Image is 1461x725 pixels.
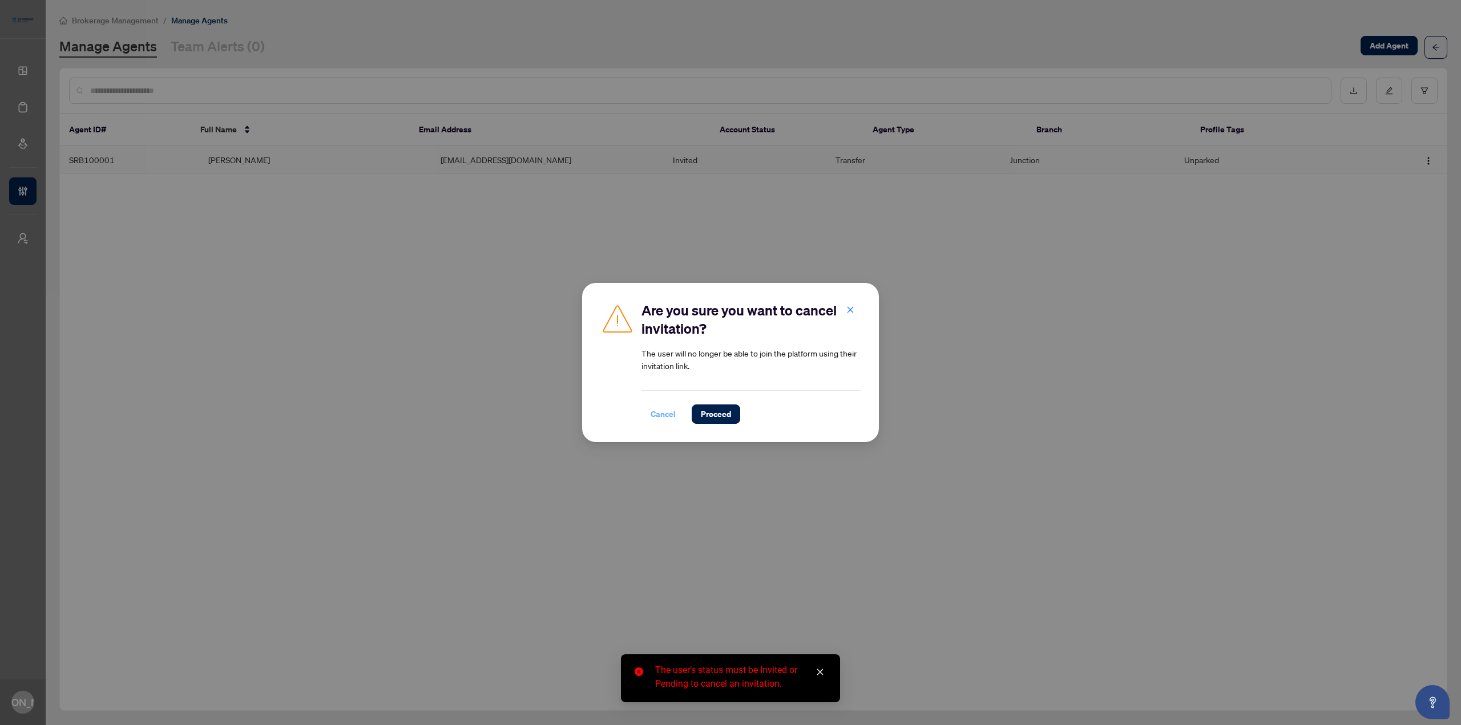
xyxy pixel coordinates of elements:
h2: Are you sure you want to cancel invitation? [641,301,861,338]
span: close [816,668,824,676]
article: The user will no longer be able to join the platform using their invitation link. [641,347,861,372]
button: Cancel [641,404,685,424]
button: Proceed [692,404,740,424]
a: Close [814,666,826,678]
span: Proceed [701,405,731,423]
div: The user’s status must be Invited or Pending to cancel an invitation. [655,663,826,691]
span: close [846,306,854,314]
button: Open asap [1415,685,1450,719]
span: close-circle [635,667,643,676]
span: Cancel [651,405,676,423]
img: Caution Icon [600,301,635,335]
